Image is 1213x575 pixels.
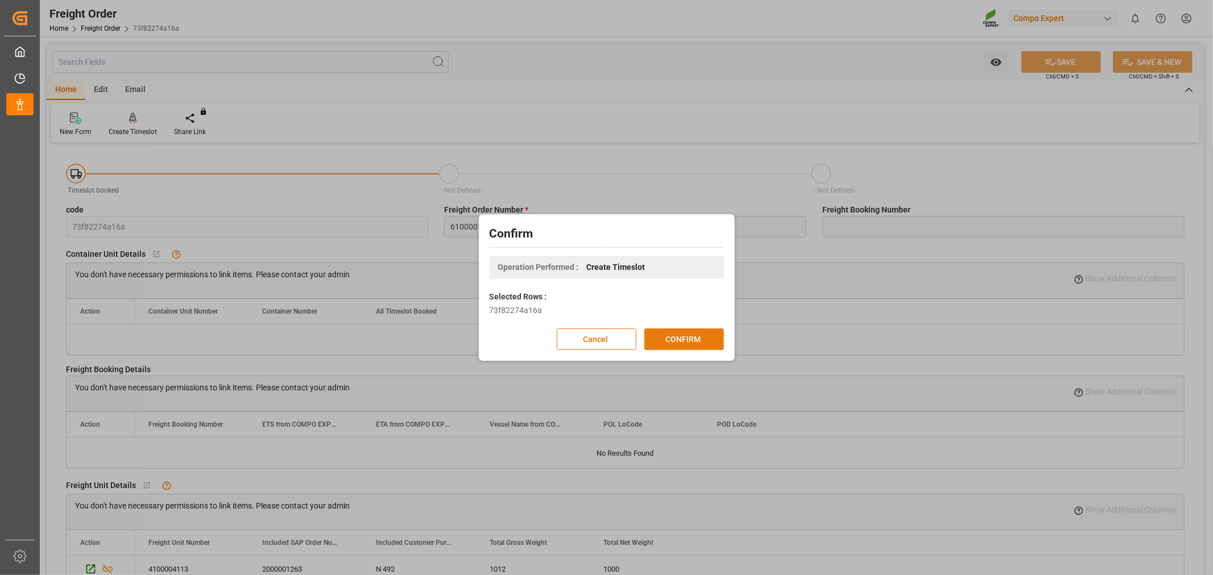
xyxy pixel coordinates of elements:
div: 73f82274a16a [490,305,724,316]
button: Cancel [557,328,636,350]
h2: Confirm [490,225,724,243]
label: Selected Rows : [490,291,547,303]
span: Operation Performed : [498,261,579,273]
button: CONFIRM [644,328,724,350]
span: Create Timeslot [587,261,645,273]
